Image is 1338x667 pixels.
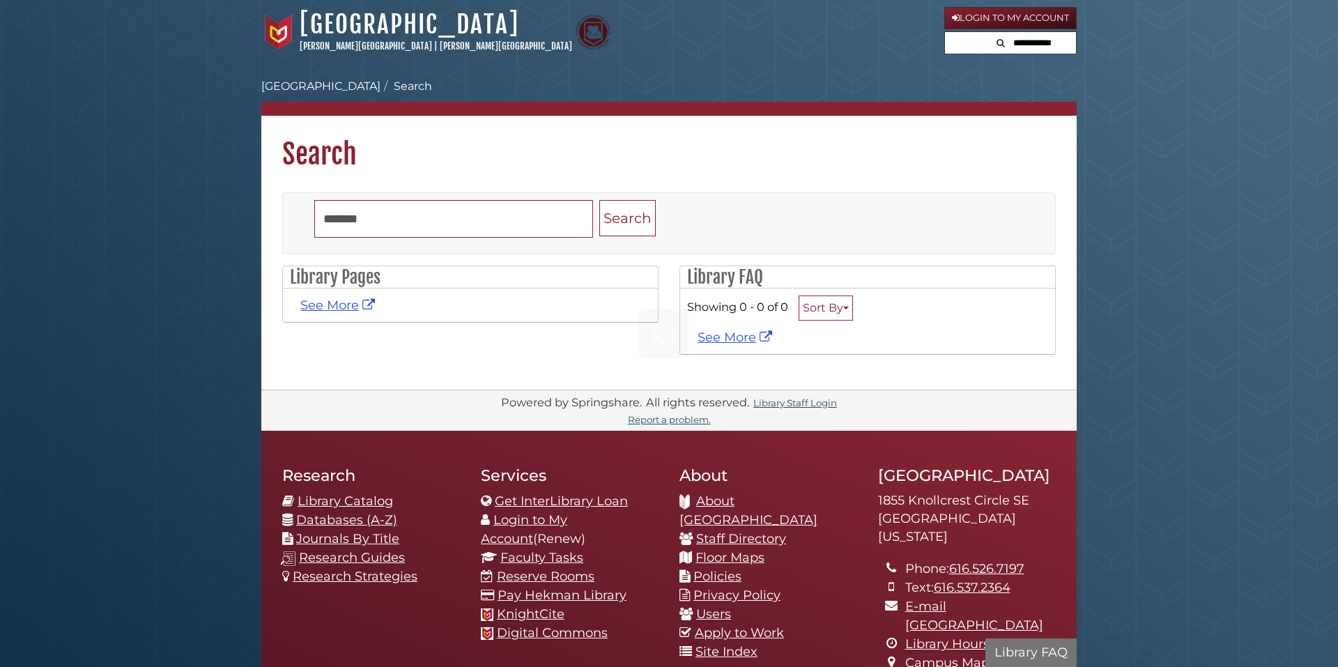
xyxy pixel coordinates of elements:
a: Library Staff Login [753,397,837,408]
h2: Research [282,466,460,485]
span: | [434,40,438,52]
a: [PERSON_NAME][GEOGRAPHIC_DATA] [300,40,432,52]
a: E-mail [GEOGRAPHIC_DATA] [905,599,1043,633]
i: Search [997,38,1005,47]
a: Get InterLibrary Loan [495,493,628,509]
img: Calvin favicon logo [481,608,493,621]
a: Reserve Rooms [497,569,594,584]
h2: Library FAQ [680,266,1055,289]
li: Phone: [905,560,1056,578]
a: Library Hours [905,636,990,652]
a: Login to My Account [944,7,1077,29]
a: Pay Hekman Library [498,588,626,603]
li: (Renew) [481,511,659,549]
a: Users [696,606,731,622]
img: Calvin favicon logo [481,627,493,640]
nav: breadcrumb [261,78,1077,116]
h2: Services [481,466,659,485]
a: Library Catalog [298,493,393,509]
a: Policies [693,569,741,584]
a: Report a problem. [628,414,711,425]
img: Working... [653,323,675,344]
button: Search [992,32,1009,51]
a: Faculty Tasks [500,550,583,565]
a: Login to My Account [481,512,567,546]
li: Text: [905,578,1056,597]
h1: Search [261,116,1077,171]
a: Research Guides [299,550,405,565]
a: Digital Commons [497,625,608,641]
a: Databases (A-Z) [296,512,397,528]
button: Sort By [799,296,853,321]
span: Showing 0 - 0 of 0 [687,300,788,314]
a: Staff Directory [696,531,786,546]
img: Calvin University [261,15,296,49]
a: KnightCite [497,606,564,622]
a: 616.537.2364 [934,580,1010,595]
a: [GEOGRAPHIC_DATA] [261,79,380,93]
a: Site Index [695,644,758,659]
a: Apply to Work [695,625,784,641]
h2: Library Pages [283,266,658,289]
a: See More [698,330,776,345]
img: research-guides-icon-white_37x37.png [281,551,295,566]
address: 1855 Knollcrest Circle SE [GEOGRAPHIC_DATA][US_STATE] [878,492,1056,546]
li: Search [380,78,432,95]
h2: About [679,466,857,485]
div: Powered by Springshare. [499,395,644,409]
a: Privacy Policy [693,588,780,603]
a: Research Strategies [293,569,417,584]
button: Search [599,200,656,237]
div: All rights reserved. [644,395,751,409]
a: [PERSON_NAME][GEOGRAPHIC_DATA] [440,40,572,52]
button: Library FAQ [985,638,1077,667]
a: See More [300,298,378,313]
a: Floor Maps [695,550,764,565]
a: 616.526.7197 [949,561,1024,576]
a: [GEOGRAPHIC_DATA] [300,9,519,40]
img: Calvin Theological Seminary [576,15,610,49]
h2: [GEOGRAPHIC_DATA] [878,466,1056,485]
a: Journals By Title [296,531,399,546]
